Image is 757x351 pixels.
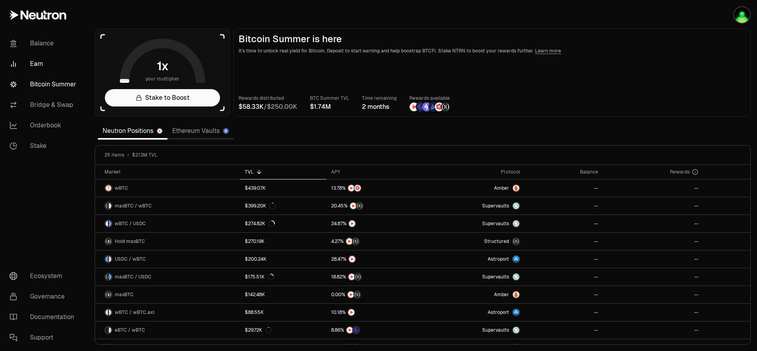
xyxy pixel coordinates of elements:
img: wBTC Logo [105,220,108,227]
img: Structured Points [441,103,450,111]
a: $142.48K [240,286,326,303]
div: Market [104,169,235,175]
a: -- [525,268,603,286]
span: 25 items [104,152,124,158]
div: $439.07K [245,185,266,191]
button: NTRNStructured Points [331,273,418,281]
div: $142.48K [245,291,265,298]
div: 2 months [362,102,397,112]
a: $439.07K [240,179,326,197]
h2: Bitcoin Summer is here [239,34,746,45]
img: USDC Logo [105,256,108,262]
div: Protocol [428,169,520,175]
a: maxBTC LogowBTC LogomaxBTC / wBTC [95,197,240,215]
span: Structured [484,238,509,245]
img: Amber [513,185,519,191]
a: maxBTC LogoUSDC LogomaxBTC / USDC [95,268,240,286]
img: Neutron Logo [157,129,162,133]
img: Mars Fragments [435,103,444,111]
a: Astroport [423,250,525,268]
a: NTRNStructured Points [326,233,423,250]
a: SupervaultsSupervaults [423,321,525,339]
a: Neutron Positions [98,123,168,139]
p: Rewards available [409,94,450,102]
span: Hold maxBTC [115,238,145,245]
a: Stake [3,136,85,156]
a: SupervaultsSupervaults [423,215,525,232]
a: NTRNStructured Points [326,197,423,215]
span: Supervaults [482,274,509,280]
a: wBTC LogoUSDC LogowBTC / USDC [95,215,240,232]
img: Supervaults [513,220,519,227]
a: -- [525,179,603,197]
span: eBTC / wBTC [115,327,145,333]
a: $399.20K [240,197,326,215]
a: -- [525,215,603,232]
span: Astroport [488,309,509,316]
div: $175.51K [245,274,274,280]
a: $274.82K [240,215,326,232]
a: NTRNStructured Points [326,268,423,286]
img: NTRN [349,220,355,227]
span: Astroport [488,256,509,262]
a: Ecosystem [3,266,85,286]
img: wBTC Logo [109,256,112,262]
img: Supervaults [513,327,519,333]
img: NTRN [350,203,356,209]
img: Structured Points [356,203,363,209]
a: $175.51K [240,268,326,286]
img: NTRN [347,327,353,333]
a: $88.55K [240,304,326,321]
a: -- [525,304,603,321]
img: Structured Points [354,291,360,298]
button: NTRNStructured Points [331,237,418,245]
img: NTRN [410,103,418,111]
p: Rewards distributed [239,94,297,102]
div: $399.20K [245,203,276,209]
span: Supervaults [482,203,509,209]
a: AmberAmber [423,286,525,303]
a: NTRNMars Fragments [326,179,423,197]
a: Earn [3,54,85,74]
a: -- [525,197,603,215]
div: APY [331,169,418,175]
img: NTRN [348,291,354,298]
img: wBTC Logo [105,185,112,191]
img: Supervaults [513,203,519,209]
span: maxBTC / USDC [115,274,151,280]
a: eBTC LogowBTC LogoeBTC / wBTC [95,321,240,339]
img: EtherFi Points [353,327,359,333]
a: USDC LogowBTC LogoUSDC / wBTC [95,250,240,268]
span: wBTC [115,185,128,191]
div: TVL [245,169,322,175]
span: wBTC / USDC [115,220,146,227]
a: NTRN [326,250,423,268]
img: USDC Logo [109,220,112,227]
a: AmberAmber [423,179,525,197]
a: -- [603,268,703,286]
img: wBTC Logo [109,203,112,209]
img: SSYC 0992 [734,7,750,23]
img: NTRN [346,238,352,245]
a: -- [603,179,703,197]
a: $200.24K [240,250,326,268]
p: Time remaining [362,94,397,102]
a: -- [603,233,703,250]
div: $270.19K [245,238,265,245]
a: -- [603,304,703,321]
img: Bedrock Diamonds [429,103,437,111]
a: Bitcoin Summer [3,74,85,95]
img: NTRN [349,274,355,280]
a: SupervaultsSupervaults [423,197,525,215]
a: -- [603,321,703,339]
span: maxBTC / wBTC [115,203,152,209]
span: Amber [494,185,509,191]
button: NTRN [331,255,418,263]
a: -- [603,215,703,232]
img: Structured Points [352,238,359,245]
a: $29.72K [240,321,326,339]
img: Supervaults [513,274,519,280]
button: NTRNEtherFi Points [331,326,418,334]
a: Learn more [535,48,561,54]
a: maxBTC LogomaxBTC [95,286,240,303]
